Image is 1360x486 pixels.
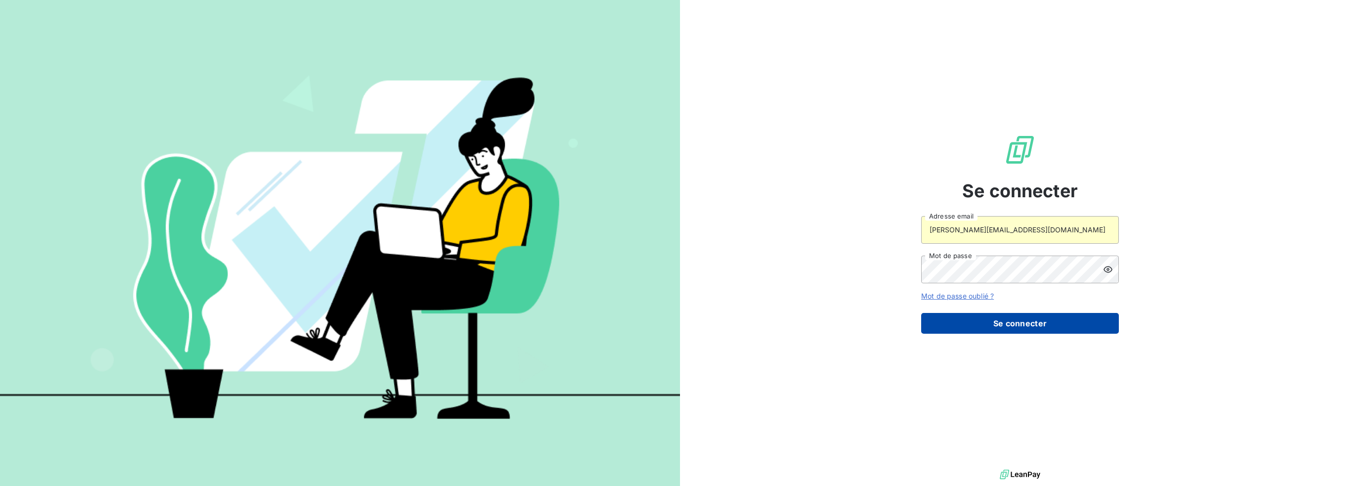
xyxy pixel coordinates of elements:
img: logo [1000,467,1040,482]
img: Logo LeanPay [1004,134,1036,166]
button: Se connecter [921,313,1119,334]
span: Se connecter [962,177,1078,204]
input: placeholder [921,216,1119,244]
a: Mot de passe oublié ? [921,292,994,300]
